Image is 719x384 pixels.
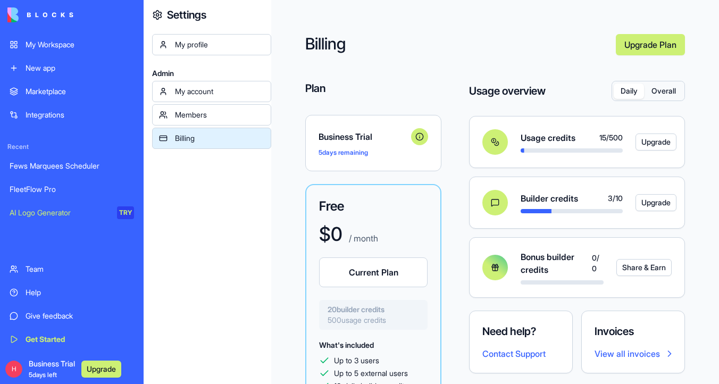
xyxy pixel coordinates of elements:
[521,251,592,276] span: Bonus builder credits
[636,194,676,211] button: Upgrade
[3,155,140,177] a: Fews Marquees Scheduler
[636,133,676,151] button: Upgrade
[521,192,578,205] span: Builder credits
[347,232,378,245] p: / month
[319,198,428,215] h3: Free
[167,7,206,22] h4: Settings
[152,128,271,149] a: Billing
[595,347,672,360] a: View all invoices
[328,315,419,325] span: 500 usage credits
[328,304,419,315] span: 20 builder credits
[319,148,368,156] span: 5 days remaining
[636,133,659,151] a: Upgrade
[3,34,140,55] a: My Workspace
[3,57,140,79] a: New app
[3,305,140,327] a: Give feedback
[5,361,22,378] span: H
[482,347,546,360] button: Contact Support
[26,311,134,321] div: Give feedback
[608,193,623,204] span: 3 / 10
[26,110,134,120] div: Integrations
[175,86,264,97] div: My account
[469,84,546,98] h4: Usage overview
[334,368,408,379] span: Up to 5 external users
[175,110,264,120] div: Members
[305,34,607,55] h2: Billing
[592,253,604,274] span: 0 / 0
[10,184,134,195] div: FleetFlow Pro
[319,340,374,349] span: What's included
[152,81,271,102] a: My account
[152,104,271,126] a: Members
[3,202,140,223] a: AI Logo GeneratorTRY
[26,287,134,298] div: Help
[319,223,342,245] h1: $ 0
[595,324,672,339] h4: Invoices
[29,358,75,380] span: Business Trial
[152,34,271,55] a: My profile
[3,104,140,126] a: Integrations
[29,371,57,379] span: 5 days left
[319,257,428,287] button: Current Plan
[26,39,134,50] div: My Workspace
[10,161,134,171] div: Fews Marquees Scheduler
[10,207,110,218] div: AI Logo Generator
[636,194,659,211] a: Upgrade
[482,324,559,339] h4: Need help?
[7,7,73,22] img: logo
[26,86,134,97] div: Marketplace
[319,130,407,143] span: Business Trial
[616,259,672,276] button: Share & Earn
[3,258,140,280] a: Team
[152,68,271,79] span: Admin
[3,282,140,303] a: Help
[117,206,134,219] div: TRY
[3,81,140,102] a: Marketplace
[3,143,140,151] span: Recent
[175,133,264,144] div: Billing
[305,81,441,96] h4: Plan
[521,131,575,144] span: Usage credits
[334,355,379,366] span: Up to 3 users
[26,334,134,345] div: Get Started
[26,63,134,73] div: New app
[614,84,644,99] button: Daily
[3,329,140,350] a: Get Started
[81,361,121,378] button: Upgrade
[3,179,140,200] a: FleetFlow Pro
[644,84,683,99] button: Overall
[599,132,623,143] span: 15 / 500
[26,264,134,274] div: Team
[175,39,264,50] div: My profile
[616,34,685,55] a: Upgrade Plan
